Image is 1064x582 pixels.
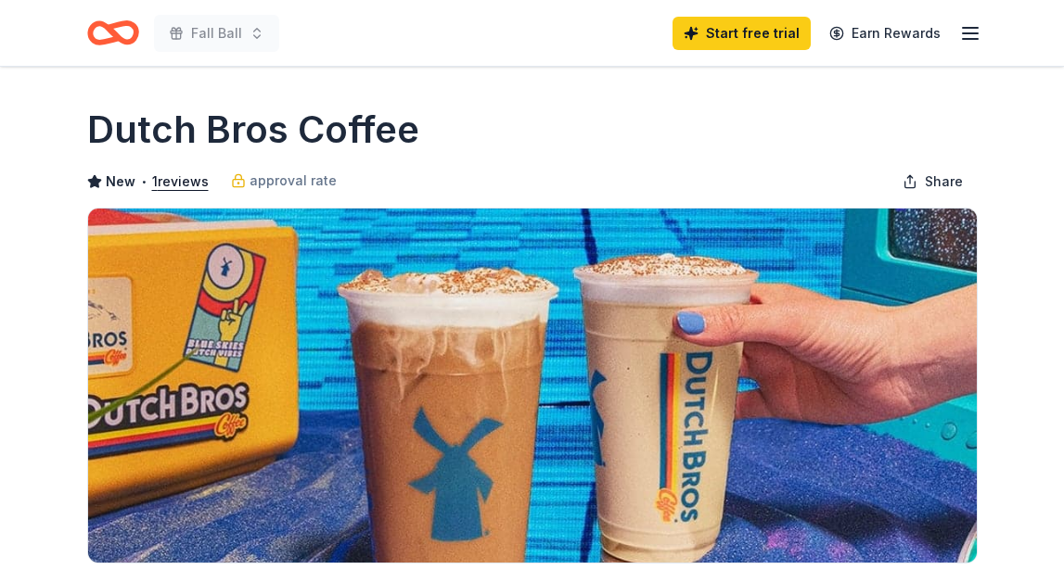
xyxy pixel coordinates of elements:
[231,170,337,192] a: approval rate
[152,171,209,193] button: 1reviews
[818,17,952,50] a: Earn Rewards
[87,11,139,55] a: Home
[191,22,242,44] span: Fall Ball
[888,163,978,200] button: Share
[106,171,135,193] span: New
[673,17,811,50] a: Start free trial
[88,209,977,563] img: Image for Dutch Bros Coffee
[250,170,337,192] span: approval rate
[140,174,147,189] span: •
[925,171,963,193] span: Share
[154,15,279,52] button: Fall Ball
[87,104,419,156] h1: Dutch Bros Coffee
